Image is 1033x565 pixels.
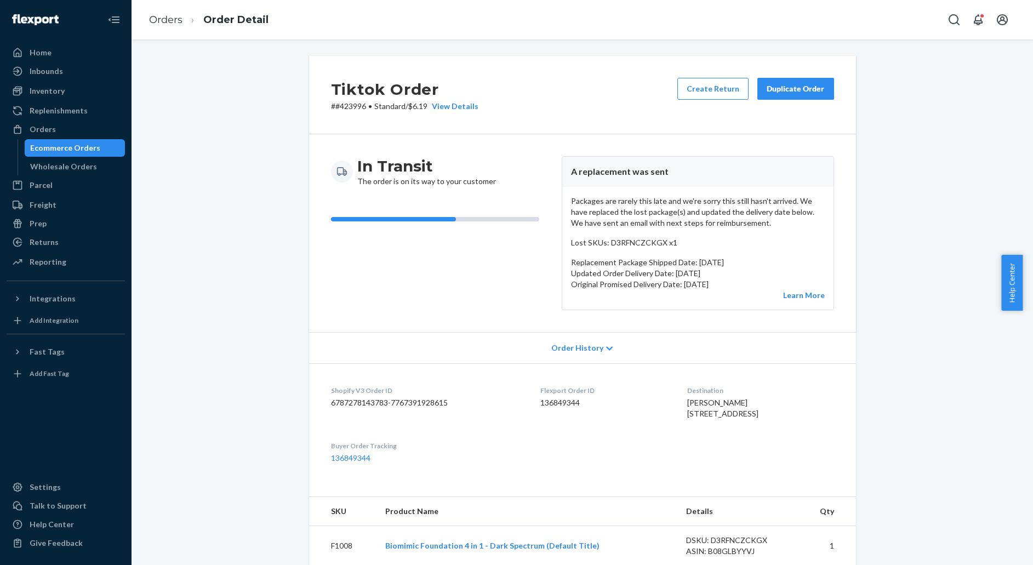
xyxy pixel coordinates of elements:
a: Biomimic Foundation 4 in 1 - Dark Spectrum (Default Title) [385,541,600,550]
div: Inventory [30,85,65,96]
th: Details [677,497,798,526]
div: Reporting [30,256,66,267]
div: Add Fast Tag [30,369,69,378]
div: Integrations [30,293,76,304]
div: The order is on its way to your customer [357,156,496,187]
a: Add Integration [7,312,125,329]
button: Duplicate Order [757,78,834,100]
h2: Tiktok Order [331,78,478,101]
div: ASIN: B08GLBYYVJ [686,546,789,557]
div: Give Feedback [30,538,83,549]
span: • [368,101,372,111]
div: Freight [30,199,56,210]
button: Close Navigation [103,9,125,31]
p: Replacement Package Shipped Date: [DATE] [571,257,825,268]
div: Fast Tags [30,346,65,357]
div: Wholesale Orders [30,161,97,172]
th: Product Name [376,497,677,526]
p: Lost SKUs: D3RFNCZCKGX x1 [571,237,825,248]
a: Reporting [7,253,125,271]
div: Help Center [30,519,74,530]
a: Orders [7,121,125,138]
button: Open notifications [967,9,989,31]
div: Prep [30,218,47,229]
div: Ecommerce Orders [30,142,100,153]
div: Talk to Support [30,500,87,511]
button: Fast Tags [7,343,125,361]
button: View Details [427,101,478,112]
button: Help Center [1001,255,1023,311]
span: Standard [374,101,406,111]
th: Qty [797,497,855,526]
dt: Flexport Order ID [540,386,670,395]
button: Give Feedback [7,534,125,552]
a: Learn More [783,290,825,300]
div: Replenishments [30,105,88,116]
a: Wholesale Orders [25,158,125,175]
a: Home [7,44,125,61]
a: Help Center [7,516,125,533]
img: Flexport logo [12,14,59,25]
ol: breadcrumbs [140,4,277,36]
iframe: Opens a widget where you can chat to one of our agents [963,532,1022,560]
a: Ecommerce Orders [25,139,125,157]
a: 136849344 [331,453,370,463]
button: Open account menu [991,9,1013,31]
a: Inbounds [7,62,125,80]
span: [PERSON_NAME] [STREET_ADDRESS] [687,398,758,418]
a: Add Fast Tag [7,365,125,383]
p: # #423996 / $6.19 [331,101,478,112]
a: Settings [7,478,125,496]
p: Original Promised Delivery Date: [DATE] [571,279,825,290]
div: DSKU: D3RFNCZCKGX [686,535,789,546]
p: Packages are rarely this late and we're sorry this still hasn't arrived. We have replaced the los... [571,196,825,229]
header: A replacement was sent [562,157,834,187]
th: SKU [309,497,376,526]
div: Duplicate Order [767,83,825,94]
a: Orders [149,14,182,26]
div: Returns [30,237,59,248]
a: Freight [7,196,125,214]
button: Integrations [7,290,125,307]
button: Create Return [677,78,749,100]
a: Prep [7,215,125,232]
button: Open Search Box [943,9,965,31]
dt: Buyer Order Tracking [331,441,523,450]
div: Inbounds [30,66,63,77]
div: Parcel [30,180,53,191]
dd: 6787278143783-7767391928615 [331,397,523,408]
a: Inventory [7,82,125,100]
button: Talk to Support [7,497,125,515]
div: Add Integration [30,316,78,325]
a: Replenishments [7,102,125,119]
a: Order Detail [203,14,269,26]
dd: 136849344 [540,397,670,408]
dt: Destination [687,386,834,395]
h3: In Transit [357,156,496,176]
div: Home [30,47,52,58]
a: Parcel [7,176,125,194]
div: Orders [30,124,56,135]
div: Settings [30,482,61,493]
p: Updated Order Delivery Date: [DATE] [571,268,825,279]
a: Returns [7,233,125,251]
span: Order History [551,343,603,353]
dt: Shopify V3 Order ID [331,386,523,395]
